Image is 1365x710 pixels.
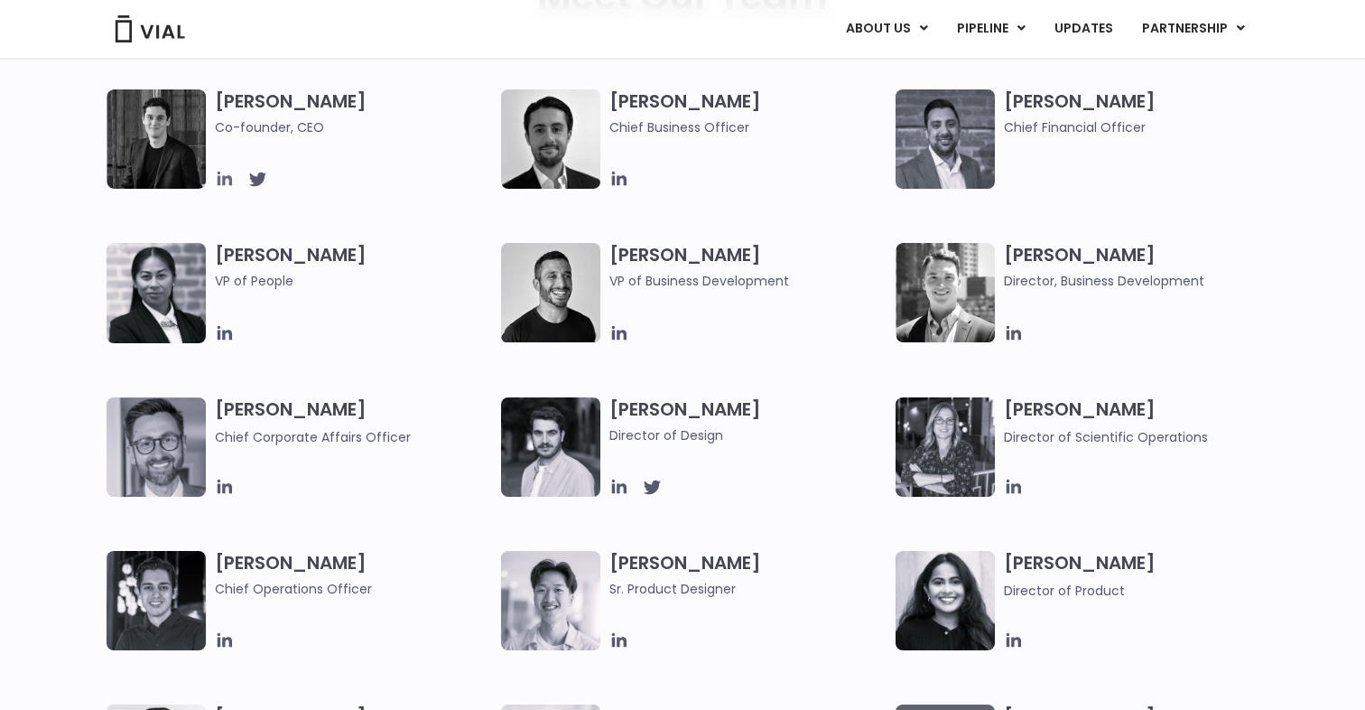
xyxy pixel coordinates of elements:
span: Sr. Product Designer [609,579,887,599]
span: Director of Product [1004,582,1125,600]
h3: [PERSON_NAME] [1004,243,1281,291]
span: Director, Business Development [1004,271,1281,291]
h3: [PERSON_NAME] [1004,397,1281,447]
h3: [PERSON_NAME] [609,243,887,291]
span: Chief Financial Officer [1004,117,1281,137]
span: Chief Business Officer [609,117,887,137]
h3: [PERSON_NAME] [1004,89,1281,137]
span: Chief Operations Officer [215,579,492,599]
img: Vial Logo [114,15,186,42]
img: Catie [107,243,206,343]
img: Headshot of smiling man named Josh [107,551,206,650]
h3: [PERSON_NAME] [609,551,887,599]
span: Director of Scientific Operations [1004,428,1208,446]
a: UPDATES [1040,14,1127,44]
span: Chief Corporate Affairs Officer [215,428,411,446]
a: ABOUT USMenu Toggle [831,14,942,44]
img: Paolo-M [107,397,206,497]
a: PARTNERSHIPMenu Toggle [1128,14,1259,44]
img: A black and white photo of a man smiling. [501,243,600,342]
img: A black and white photo of a man in a suit holding a vial. [501,89,600,189]
img: Smiling woman named Dhruba [896,551,995,650]
h3: [PERSON_NAME] [215,551,492,599]
h3: [PERSON_NAME] [609,89,887,137]
h3: [PERSON_NAME] [215,397,492,447]
img: A black and white photo of a man in a suit attending a Summit. [107,89,206,189]
span: VP of People [215,271,492,291]
span: Co-founder, CEO [215,117,492,137]
img: Headshot of smiling woman named Sarah [896,397,995,497]
h3: [PERSON_NAME] [215,89,492,137]
span: Director of Design [609,425,887,445]
a: PIPELINEMenu Toggle [942,14,1039,44]
h3: [PERSON_NAME] [609,397,887,445]
img: Brennan [501,551,600,650]
h3: [PERSON_NAME] [1004,551,1281,601]
h3: [PERSON_NAME] [215,243,492,317]
img: Headshot of smiling man named Samir [896,89,995,189]
img: A black and white photo of a smiling man in a suit at ARVO 2023. [896,243,995,342]
span: VP of Business Development [609,271,887,291]
img: Headshot of smiling man named Albert [501,397,600,497]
